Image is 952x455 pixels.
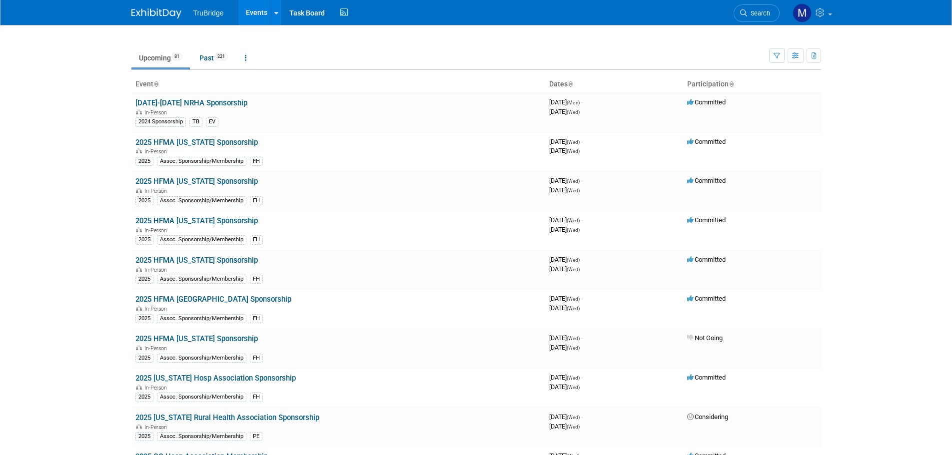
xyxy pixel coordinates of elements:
span: [DATE] [549,374,583,381]
div: Assoc. Sponsorship/Membership [157,275,246,284]
span: (Wed) [567,109,580,115]
div: 2024 Sponsorship [135,117,186,126]
a: 2025 HFMA [US_STATE] Sponsorship [135,177,258,186]
div: Assoc. Sponsorship/Membership [157,393,246,402]
span: - [581,413,583,421]
span: Committed [687,216,726,224]
span: In-Person [144,148,170,155]
div: FH [250,196,263,205]
span: (Wed) [567,345,580,351]
div: 2025 [135,393,153,402]
span: [DATE] [549,413,583,421]
span: [DATE] [549,383,580,391]
span: [DATE] [549,186,580,194]
div: 2025 [135,354,153,363]
img: In-Person Event [136,306,142,311]
a: Past221 [192,48,235,67]
span: (Wed) [567,148,580,154]
span: (Wed) [567,375,580,381]
span: Committed [687,138,726,145]
div: Assoc. Sponsorship/Membership [157,235,246,244]
span: (Wed) [567,139,580,145]
img: Michael Veenendaal [793,3,812,22]
div: Assoc. Sponsorship/Membership [157,196,246,205]
span: [DATE] [549,177,583,184]
span: [DATE] [549,334,583,342]
span: Considering [687,413,728,421]
span: [DATE] [549,256,583,263]
span: Not Going [687,334,723,342]
span: [DATE] [549,108,580,115]
div: PE [250,432,262,441]
div: EV [206,117,218,126]
div: Assoc. Sponsorship/Membership [157,314,246,323]
div: 2025 [135,196,153,205]
span: 221 [214,53,228,60]
span: [DATE] [549,138,583,145]
span: (Wed) [567,424,580,430]
span: - [581,374,583,381]
a: Sort by Event Name [153,80,158,88]
span: - [581,256,583,263]
span: (Wed) [567,188,580,193]
span: - [581,138,583,145]
span: [DATE] [549,216,583,224]
div: FH [250,393,263,402]
a: 2025 HFMA [US_STATE] Sponsorship [135,138,258,147]
span: In-Person [144,188,170,194]
div: Assoc. Sponsorship/Membership [157,354,246,363]
th: Dates [545,76,683,93]
div: 2025 [135,275,153,284]
img: In-Person Event [136,345,142,350]
span: (Wed) [567,306,580,311]
span: 81 [171,53,182,60]
span: - [581,98,583,106]
span: In-Person [144,385,170,391]
span: (Wed) [567,257,580,263]
a: 2025 [US_STATE] Rural Health Association Sponsorship [135,413,319,422]
span: (Wed) [567,218,580,223]
span: (Wed) [567,385,580,390]
div: Assoc. Sponsorship/Membership [157,157,246,166]
span: - [581,216,583,224]
a: 2025 HFMA [US_STATE] Sponsorship [135,256,258,265]
span: - [581,334,583,342]
span: - [581,177,583,184]
div: 2025 [135,157,153,166]
a: Sort by Participation Type [729,80,734,88]
span: Search [747,9,770,17]
img: In-Person Event [136,109,142,114]
span: [DATE] [549,295,583,302]
img: ExhibitDay [131,8,181,18]
a: 2025 HFMA [US_STATE] Sponsorship [135,334,258,343]
span: In-Person [144,109,170,116]
span: [DATE] [549,423,580,430]
span: TruBridge [193,9,224,17]
span: [DATE] [549,304,580,312]
img: In-Person Event [136,148,142,153]
div: Assoc. Sponsorship/Membership [157,432,246,441]
span: (Wed) [567,296,580,302]
img: In-Person Event [136,385,142,390]
span: [DATE] [549,98,583,106]
a: 2025 HFMA [US_STATE] Sponsorship [135,216,258,225]
div: FH [250,314,263,323]
a: [DATE]-[DATE] NRHA Sponsorship [135,98,247,107]
span: [DATE] [549,265,580,273]
div: 2025 [135,314,153,323]
th: Event [131,76,545,93]
span: [DATE] [549,147,580,154]
span: [DATE] [549,344,580,351]
div: FH [250,235,263,244]
span: - [581,295,583,302]
span: In-Person [144,267,170,273]
span: In-Person [144,306,170,312]
a: Search [734,4,780,22]
div: FH [250,157,263,166]
span: (Wed) [567,227,580,233]
span: (Mon) [567,100,580,105]
span: Committed [687,256,726,263]
span: Committed [687,374,726,381]
th: Participation [683,76,821,93]
span: In-Person [144,227,170,234]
